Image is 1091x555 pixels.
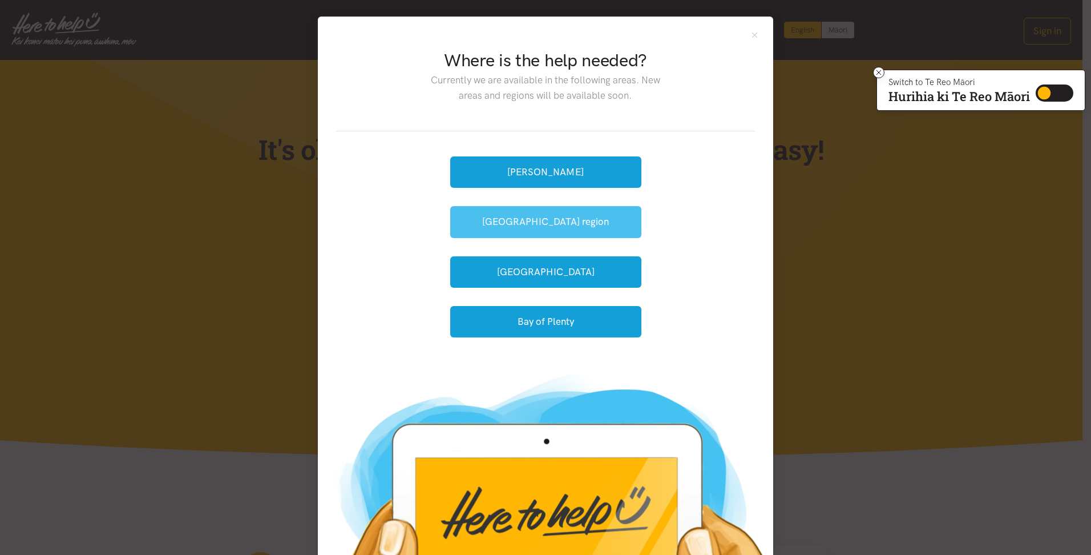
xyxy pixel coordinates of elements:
p: Switch to Te Reo Māori [888,79,1030,86]
p: Hurihia ki Te Reo Māori [888,91,1030,102]
button: Bay of Plenty [450,306,641,337]
button: [PERSON_NAME] [450,156,641,188]
button: [GEOGRAPHIC_DATA] [450,256,641,288]
p: Currently we are available in the following areas. New areas and regions will be available soon. [422,73,669,103]
h2: Where is the help needed? [422,49,669,73]
button: [GEOGRAPHIC_DATA] region [450,206,641,238]
button: Close [750,30,759,40]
